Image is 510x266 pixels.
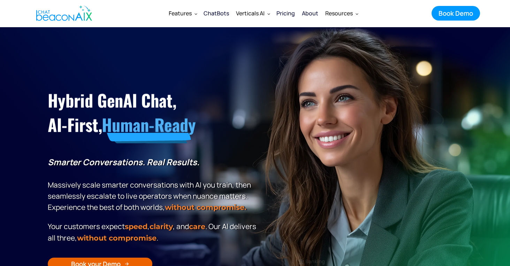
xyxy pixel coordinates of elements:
[204,8,229,18] div: ChatBots
[165,203,246,212] strong: without compromise.
[236,8,265,18] div: Verticals AI
[125,262,129,266] img: Arrow
[189,222,205,231] span: care
[165,5,200,22] div: Features
[432,6,480,21] a: Book Demo
[200,4,233,22] a: ChatBots
[325,8,353,18] div: Resources
[125,222,147,231] strong: speed
[102,112,196,137] span: Human-Ready
[150,222,173,231] span: clarity
[77,234,157,242] span: without compromise
[233,5,273,22] div: Verticals AI
[30,1,96,25] a: home
[356,12,358,15] img: Dropdown
[267,12,270,15] img: Dropdown
[439,9,473,18] div: Book Demo
[322,5,361,22] div: Resources
[48,221,259,244] p: Your customers expect , , and . Our Al delivers all three, .
[298,4,322,22] a: About
[302,8,318,18] div: About
[48,88,259,137] h1: Hybrid GenAI Chat, AI-First,
[48,157,259,213] p: Massively scale smarter conversations with AI you train, then seamlessly escalate to live operato...
[276,8,295,18] div: Pricing
[273,4,298,22] a: Pricing
[169,8,192,18] div: Features
[195,12,197,15] img: Dropdown
[48,156,199,168] strong: Smarter Conversations. Real Results.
